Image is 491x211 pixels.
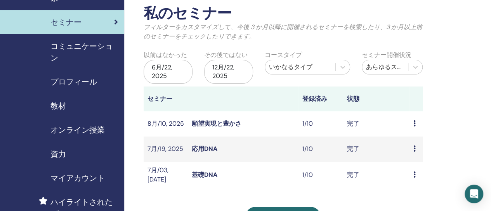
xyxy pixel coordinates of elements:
td: 7月/03, [DATE] [144,162,188,188]
span: オンライン授業 [50,124,105,136]
span: 資力 [50,148,66,160]
div: あらゆるステータス [366,62,404,72]
span: コミュニケーション [50,40,118,64]
div: 12月/22, 2025 [204,60,253,84]
span: プロフィール [50,76,97,88]
a: 願望実現と豊かさ [192,119,241,128]
td: 完了 [343,162,409,188]
th: 登録済み [298,86,343,111]
p: フィルターをカスタマイズして、今後 3 か月以降に開催されるセミナーを検索したり、3 か月以上前のセミナーをチェックしたりできます。 [144,22,423,41]
td: 7月/19, 2025 [144,137,188,162]
th: 状態 [343,86,409,111]
td: 1/10 [298,111,343,137]
span: セミナー [50,16,82,28]
td: 完了 [343,137,409,162]
span: 教材 [50,100,66,112]
td: 8月/10, 2025 [144,111,188,137]
th: セミナー [144,86,188,111]
td: 1/10 [298,137,343,162]
label: セミナー開催状況 [362,50,411,60]
span: マイアカウント [50,172,105,184]
label: その後ではない [204,50,248,60]
td: 完了 [343,111,409,137]
div: Open Intercom Messenger [465,185,483,203]
div: 6月/22, 2025 [144,60,193,84]
label: コースタイプ [265,50,302,60]
label: 以前はなかった [144,50,187,60]
a: 基礎DNA [192,171,217,179]
td: 1/10 [298,162,343,188]
div: いかなるタイプ [269,62,331,72]
a: 応用DNA [192,145,217,153]
h2: 私のセミナー [144,5,423,22]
